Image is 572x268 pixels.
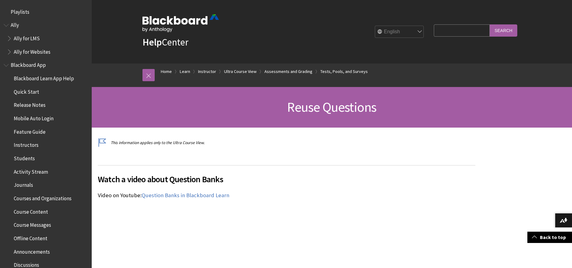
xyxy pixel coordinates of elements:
a: Assessments and Grading [264,68,312,75]
span: Journals [14,180,33,188]
span: Feature Guide [14,127,46,135]
span: Announcements [14,247,50,255]
span: Course Content [14,207,48,215]
span: Instructors [14,140,39,148]
span: Activity Stream [14,167,48,175]
span: Course Messages [14,220,51,228]
p: This information applies only to the Ultra Course View. [98,140,475,146]
input: Search [490,24,517,36]
a: Home [161,68,172,75]
nav: Book outline for Playlists [4,7,88,17]
span: Ally [11,20,19,28]
a: Tests, Pools, and Surveys [320,68,368,75]
a: Question Banks in Blackboard Learn [142,192,229,199]
span: Students [14,153,35,161]
a: Learn [180,68,190,75]
strong: Help [142,36,162,48]
span: Blackboard App [11,60,46,68]
img: Blackboard by Anthology [142,14,219,32]
a: Instructor [198,68,216,75]
select: Site Language Selector [375,26,424,38]
span: Reuse Questions [287,99,376,115]
span: Discussions [14,260,39,268]
a: HelpCenter [142,36,188,48]
span: Ally for LMS [14,33,40,42]
span: Video on Youtube: [98,192,142,199]
span: Quick Start [14,87,39,95]
span: Release Notes [14,100,46,108]
span: Courses and Organizations [14,193,72,201]
a: Ultra Course View [224,68,256,75]
span: Watch a video about Question Banks [98,173,475,186]
span: Mobile Auto Login [14,113,54,121]
span: Playlists [11,7,29,15]
span: Offline Content [14,233,47,241]
a: Back to top [527,232,572,243]
span: Blackboard Learn App Help [14,73,74,81]
nav: Book outline for Anthology Ally Help [4,20,88,57]
span: Ally for Websites [14,47,50,55]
